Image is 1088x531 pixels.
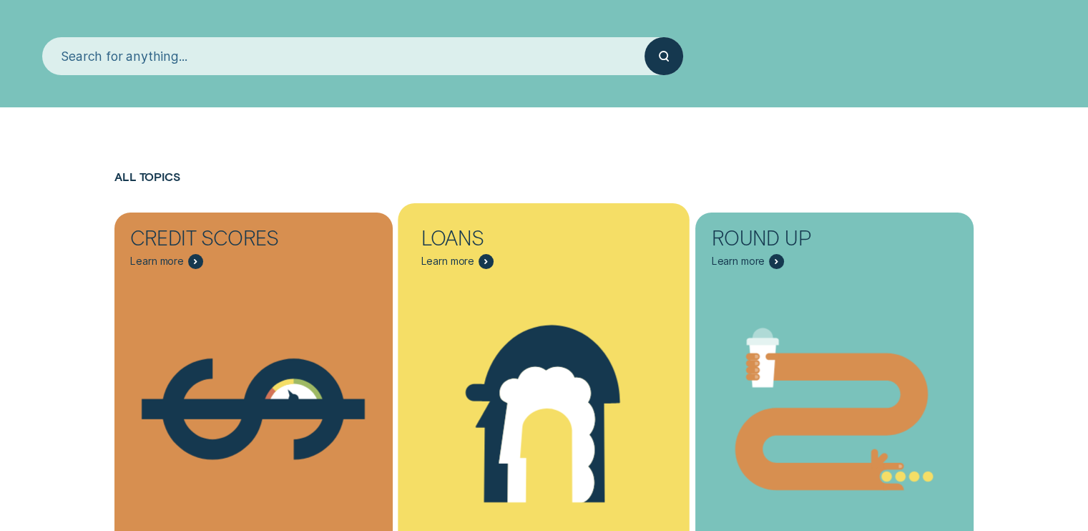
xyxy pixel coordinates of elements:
h2: All Topics [114,170,974,213]
span: Learn more [712,255,765,268]
input: Search for anything... [42,37,645,75]
div: Round Up [712,228,864,253]
div: Credit Scores [130,228,283,253]
div: Loans [421,228,574,253]
button: Submit your search query. [645,37,682,75]
span: Learn more [130,255,184,268]
span: Learn more [421,255,475,268]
